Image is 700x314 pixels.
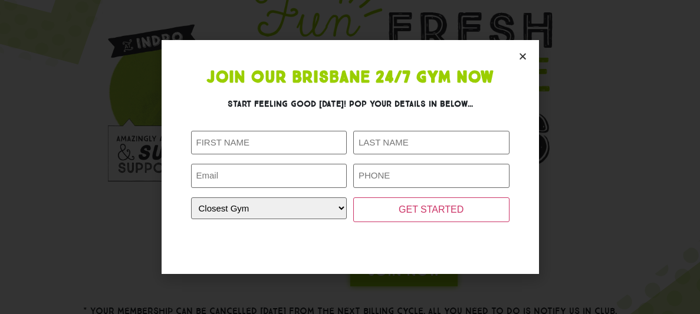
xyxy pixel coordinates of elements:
input: LAST NAME [353,131,510,155]
input: Email [191,164,347,188]
h1: Join Our Brisbane 24/7 Gym Now [191,70,510,86]
h3: Start feeling good [DATE]! Pop your details in below... [191,98,510,110]
input: GET STARTED [353,197,510,222]
input: FIRST NAME [191,131,347,155]
a: Close [518,52,527,61]
input: PHONE [353,164,510,188]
